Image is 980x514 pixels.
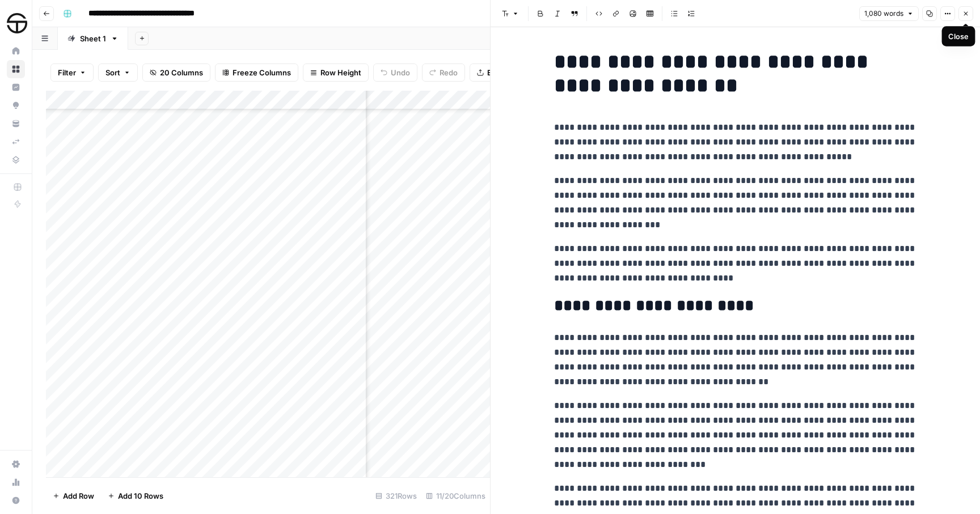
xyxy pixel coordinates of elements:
[80,33,106,44] div: Sheet 1
[422,63,465,82] button: Redo
[105,67,120,78] span: Sort
[7,60,25,78] a: Browse
[7,455,25,473] a: Settings
[470,63,535,82] button: Export CSV
[58,67,76,78] span: Filter
[46,487,101,505] button: Add Row
[7,42,25,60] a: Home
[160,67,203,78] span: 20 Columns
[371,487,421,505] div: 321 Rows
[320,67,361,78] span: Row Height
[63,490,94,502] span: Add Row
[7,13,27,33] img: SimpleTire Logo
[391,67,410,78] span: Undo
[440,67,458,78] span: Redo
[7,491,25,509] button: Help + Support
[7,133,25,151] a: Syncs
[7,114,25,133] a: Your Data
[859,6,919,21] button: 1,080 words
[142,63,210,82] button: 20 Columns
[864,9,903,19] span: 1,080 words
[7,151,25,169] a: Data Library
[101,487,170,505] button: Add 10 Rows
[7,473,25,491] a: Usage
[421,487,490,505] div: 11/20 Columns
[303,63,369,82] button: Row Height
[373,63,417,82] button: Undo
[7,78,25,96] a: Insights
[98,63,138,82] button: Sort
[215,63,298,82] button: Freeze Columns
[233,67,291,78] span: Freeze Columns
[7,9,25,37] button: Workspace: SimpleTire
[118,490,163,502] span: Add 10 Rows
[50,63,94,82] button: Filter
[7,96,25,114] a: Opportunities
[58,27,128,50] a: Sheet 1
